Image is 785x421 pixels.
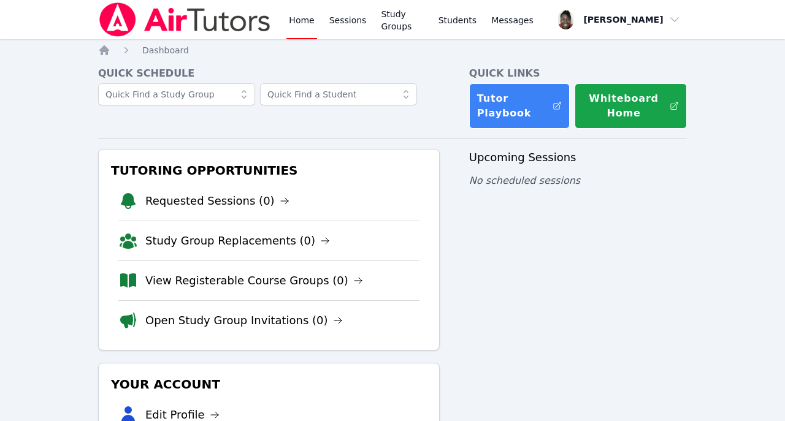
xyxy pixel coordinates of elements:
[98,66,440,81] h4: Quick Schedule
[98,83,255,105] input: Quick Find a Study Group
[98,2,272,37] img: Air Tutors
[142,45,189,55] span: Dashboard
[469,175,580,186] span: No scheduled sessions
[575,83,687,129] button: Whiteboard Home
[98,44,687,56] nav: Breadcrumb
[491,14,534,26] span: Messages
[469,149,687,166] h3: Upcoming Sessions
[142,44,189,56] a: Dashboard
[109,159,429,181] h3: Tutoring Opportunities
[469,83,570,129] a: Tutor Playbook
[145,192,289,210] a: Requested Sessions (0)
[260,83,417,105] input: Quick Find a Student
[469,66,687,81] h4: Quick Links
[145,232,330,249] a: Study Group Replacements (0)
[145,272,363,289] a: View Registerable Course Groups (0)
[145,312,343,329] a: Open Study Group Invitations (0)
[109,373,429,395] h3: Your Account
